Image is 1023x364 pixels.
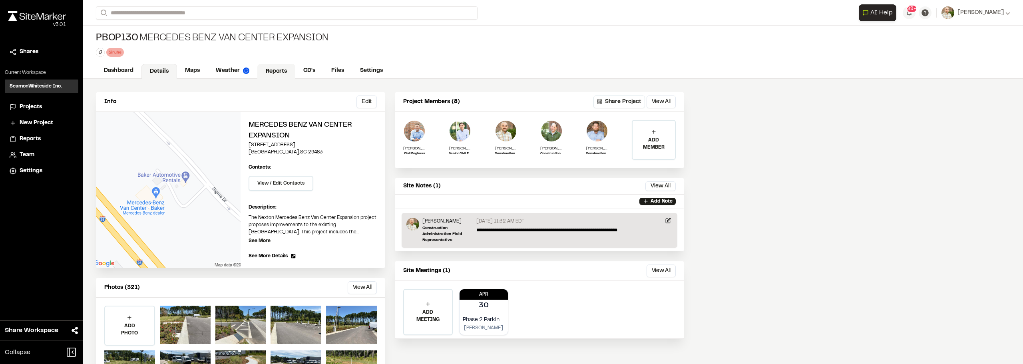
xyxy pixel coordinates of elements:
[10,119,74,127] a: New Project
[8,11,66,21] img: rebrand.png
[20,135,41,143] span: Reports
[249,204,377,211] p: Description:
[404,309,452,323] p: ADD MEETING
[10,167,74,175] a: Settings
[249,214,377,236] p: The Nexton Mercedes Benz Van Center Expansion project proposes improvements to the existing [GEOG...
[243,68,249,74] img: precipai.png
[403,182,441,191] p: Site Notes (1)
[586,145,608,151] p: [PERSON_NAME]
[495,145,517,151] p: [PERSON_NAME]
[651,198,673,205] p: Add Note
[586,151,608,156] p: Construction Admin Field Representative II
[141,64,177,79] a: Details
[903,6,916,19] button: 99+
[645,181,676,191] button: View All
[5,326,58,335] span: Share Workspace
[406,218,419,231] img: Sinuhe Perez
[20,48,38,56] span: Shares
[479,300,489,311] p: 30
[403,120,426,142] img: Landon Messal
[495,151,517,156] p: Construction Administration Field Representative
[941,6,954,19] img: User
[20,151,34,159] span: Team
[647,95,676,108] button: View All
[476,218,524,225] p: [DATE] 11:32 AM EDT
[403,151,426,156] p: Civil Engineer
[422,225,473,243] p: Construction Administration Field Representative
[10,135,74,143] a: Reports
[941,6,1010,19] button: [PERSON_NAME]
[8,21,66,28] div: Oh geez...please don't...
[249,141,377,149] p: [STREET_ADDRESS]
[460,291,508,298] p: Apr
[5,69,78,76] p: Current Workspace
[106,48,124,56] div: Sinuhe
[348,281,377,294] button: View All
[403,267,450,275] p: Site Meetings (1)
[352,63,391,78] a: Settings
[10,103,74,111] a: Projects
[96,48,105,57] button: Edit Tags
[96,32,138,45] span: PBOP130
[449,145,471,151] p: [PERSON_NAME]
[249,120,377,141] h2: Mercedes Benz Van Center Expansion
[463,316,505,324] p: Phase 2 Parking Expansion Coordination
[96,6,110,20] button: Search
[422,218,473,225] p: [PERSON_NAME]
[249,176,313,191] button: View / Edit Contacts
[249,237,271,245] p: See More
[586,120,608,142] img: Shawn Simons
[20,103,42,111] span: Projects
[540,145,563,151] p: [PERSON_NAME]
[10,151,74,159] a: Team
[859,4,896,21] button: Open AI Assistant
[540,120,563,142] img: Wayne Lee
[257,64,295,79] a: Reports
[403,97,460,106] p: Project Members (8)
[249,253,288,260] span: See More Details
[540,151,563,156] p: Construction Admin Team Leader
[20,167,42,175] span: Settings
[208,63,257,78] a: Weather
[295,63,323,78] a: CD's
[870,8,893,18] span: AI Help
[859,4,900,21] div: Open AI Assistant
[96,32,329,45] div: Mercedes Benz Van Center Expansion
[105,322,154,337] p: ADD PHOTO
[249,149,377,156] p: [GEOGRAPHIC_DATA] , SC 29483
[104,97,116,106] p: Info
[633,137,675,151] p: ADD MEMBER
[957,8,1004,17] span: [PERSON_NAME]
[647,265,676,277] button: View All
[463,324,505,332] p: [PERSON_NAME]
[907,5,916,12] span: 99+
[495,120,517,142] img: Sinuhe Perez
[249,164,271,171] p: Contacts:
[323,63,352,78] a: Files
[449,120,471,142] img: Andy Wong
[20,119,53,127] span: New Project
[104,283,140,292] p: Photos (321)
[593,95,645,108] button: Share Project
[403,145,426,151] p: [PERSON_NAME]
[96,63,141,78] a: Dashboard
[356,95,377,108] button: Edit
[5,348,30,357] span: Collapse
[10,48,74,56] a: Shares
[177,63,208,78] a: Maps
[449,151,471,156] p: Senior Civil Engineer
[10,83,62,90] h3: SeamonWhiteside Inc.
